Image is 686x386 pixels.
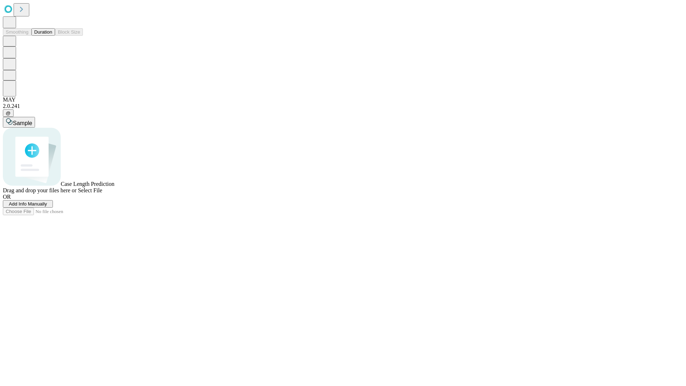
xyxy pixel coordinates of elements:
[9,201,47,207] span: Add Info Manually
[6,110,11,116] span: @
[3,187,76,193] span: Drag and drop your files here or
[3,28,31,36] button: Smoothing
[3,200,53,208] button: Add Info Manually
[3,109,14,117] button: @
[3,96,683,103] div: MAY
[61,181,114,187] span: Case Length Prediction
[3,194,11,200] span: OR
[55,28,83,36] button: Block Size
[13,120,32,126] span: Sample
[3,103,683,109] div: 2.0.241
[3,117,35,128] button: Sample
[31,28,55,36] button: Duration
[78,187,102,193] span: Select File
